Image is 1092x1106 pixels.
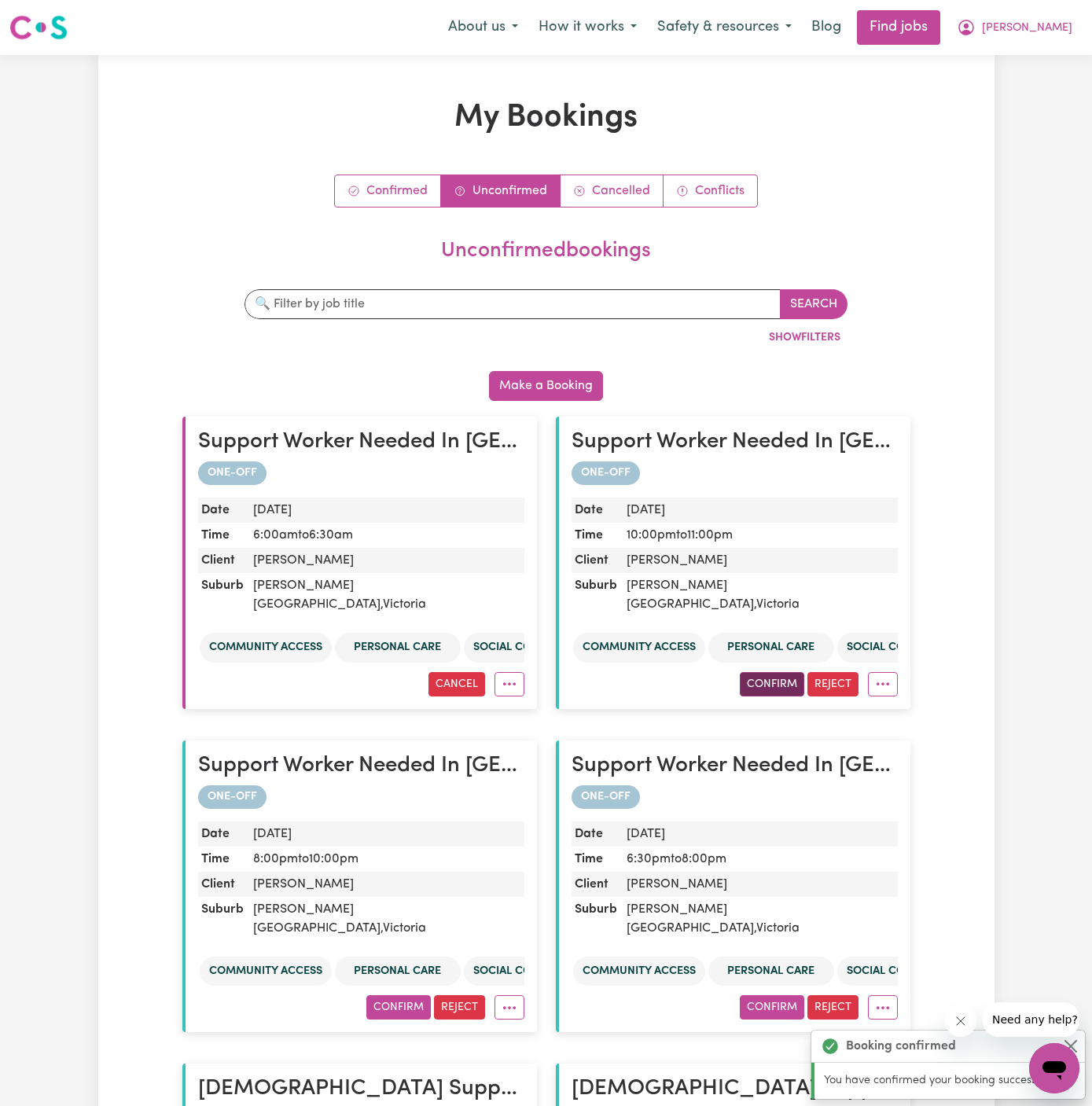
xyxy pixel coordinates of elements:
[572,847,620,872] dt: Time
[945,1005,976,1037] iframe: Close message
[464,633,617,663] li: Social companionship
[620,498,898,523] dd: [DATE]
[528,11,647,44] button: How it works
[620,872,898,897] dd: [PERSON_NAME]
[428,672,485,696] button: Cancel
[1029,1043,1079,1093] iframe: Button to launch messaging window
[572,753,898,780] h2: Support Worker Needed In Deanside, VIC
[573,633,705,663] li: Community access
[620,897,898,941] dd: [PERSON_NAME][GEOGRAPHIC_DATA] , Victoria
[573,957,705,987] li: Community access
[740,995,804,1020] button: Confirm booking
[198,461,267,485] span: ONE-OFF
[198,847,247,872] dt: Time
[182,99,910,137] h1: My Bookings
[572,523,620,548] dt: Time
[198,785,524,809] div: one-off booking
[982,20,1072,37] span: [PERSON_NAME]
[868,672,898,696] button: More options
[572,573,620,617] dt: Suburb
[837,633,991,663] li: Social companionship
[837,957,991,987] li: Social companionship
[572,897,620,941] dt: Suburb
[664,175,757,207] a: Conflict bookings
[335,633,461,663] li: Personal care
[572,461,640,485] span: ONE-OFF
[247,872,524,897] dd: [PERSON_NAME]
[198,1076,524,1103] h2: Female Support Worker Needed ONE OFF 15/10 Tuesday In Cobblebank, VIC
[572,872,620,897] dt: Client
[495,672,524,696] button: More options
[247,847,524,872] dd: 8:00pm to 10:00pm
[572,785,640,809] span: ONE-OFF
[647,11,802,44] button: Safety & resources
[198,785,267,809] span: ONE-OFF
[247,821,524,847] dd: [DATE]
[198,753,524,780] h2: Support Worker Needed In Deanside, VIC
[620,847,898,872] dd: 6:30pm to 8:00pm
[198,897,247,941] dt: Suburb
[335,175,441,207] a: Confirmed bookings
[434,995,485,1020] button: Reject booking
[846,1037,956,1056] strong: Booking confirmed
[198,498,247,523] dt: Date
[708,633,834,663] li: Personal care
[247,498,524,523] dd: [DATE]
[572,498,620,523] dt: Date
[198,429,524,456] h2: Support Worker Needed In Deanside, VIC
[200,633,332,663] li: Community access
[9,9,68,46] a: Careseekers logo
[572,821,620,847] dt: Date
[572,461,898,485] div: one-off booking
[807,995,859,1020] button: Reject booking
[983,1002,1079,1037] iframe: Message from company
[9,13,68,42] img: Careseekers logo
[769,332,801,344] span: Show
[572,548,620,573] dt: Client
[807,672,859,696] button: Reject booking
[198,548,247,573] dt: Client
[245,289,781,319] input: 🔍 Filter by job title
[441,175,561,207] a: Unconfirmed bookings
[857,10,940,45] a: Find jobs
[620,821,898,847] dd: [DATE]
[247,573,524,617] dd: [PERSON_NAME][GEOGRAPHIC_DATA] , Victoria
[620,523,898,548] dd: 10:00pm to 11:00pm
[247,897,524,941] dd: [PERSON_NAME][GEOGRAPHIC_DATA] , Victoria
[335,957,461,987] li: Personal care
[561,175,664,207] a: Cancelled bookings
[198,573,247,617] dt: Suburb
[438,11,528,44] button: About us
[572,429,898,456] h2: Support Worker Needed In Deanside, VIC
[464,957,617,987] li: Social companionship
[200,957,332,987] li: Community access
[824,1072,1075,1089] p: You have confirmed your booking successfully!
[1061,1037,1080,1056] button: Close
[489,371,603,401] button: Make a Booking
[247,548,524,573] dd: [PERSON_NAME]
[572,1076,898,1103] h2: Female Support Worker Needed ONE OFF 15/10 Tuesday In Cobblebank, VIC
[366,995,431,1020] button: Confirm booking
[708,957,834,987] li: Personal care
[572,785,898,809] div: one-off booking
[620,548,898,573] dd: [PERSON_NAME]
[198,821,247,847] dt: Date
[198,461,524,485] div: one-off booking
[780,289,847,319] button: Search
[947,11,1083,44] button: My Account
[762,325,847,350] button: ShowFilters
[802,10,851,45] a: Blog
[740,672,804,696] button: Confirm booking
[868,995,898,1020] button: More options
[198,523,247,548] dt: Time
[495,995,524,1020] button: More options
[198,872,247,897] dt: Client
[189,239,904,264] h2: unconfirmed bookings
[620,573,898,617] dd: [PERSON_NAME][GEOGRAPHIC_DATA] , Victoria
[247,523,524,548] dd: 6:00am to 6:30am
